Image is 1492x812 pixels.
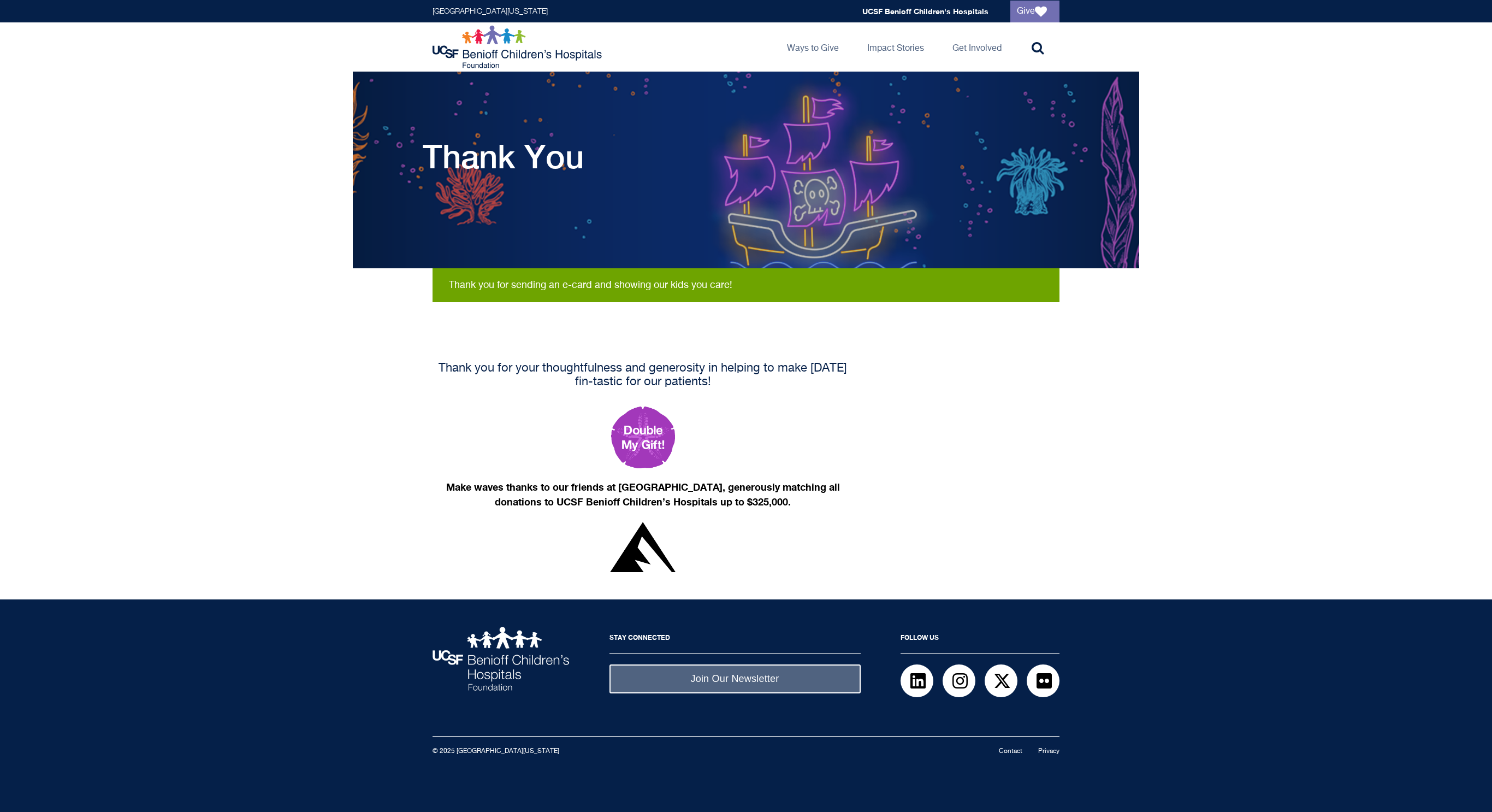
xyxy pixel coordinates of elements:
a: Get Involved [944,22,1010,72]
a: Contact [999,748,1022,755]
a: Make a gift [433,407,853,468]
img: Nexa logo [610,522,676,572]
img: Double my gift [611,407,675,468]
strong: Make waves thanks to our friends at [GEOGRAPHIC_DATA], generously matching all donations to UCSF ... [446,481,840,508]
h4: Thank you for your thoughtfulness and generosity in helping to make [DATE] fin-tastic for our pat... [433,362,853,389]
h2: Follow Us [901,627,1059,654]
h1: Thank You [423,137,584,175]
a: Join Our Newsletter [609,664,861,693]
div: Status message [433,268,1059,302]
a: Privacy [1038,748,1059,755]
img: Logo for UCSF Benioff Children's Hospitals Foundation [433,25,605,69]
a: Give [1010,1,1059,22]
a: [GEOGRAPHIC_DATA][US_STATE] [433,8,548,15]
a: Double Your Gift! [433,522,853,572]
a: Impact Stories [859,22,933,72]
img: UCSF Benioff Children's Hospitals [433,627,569,691]
div: Thank you for sending an e-card and showing our kids you care! [449,279,1043,291]
a: UCSF Benioff Children's Hospitals [862,7,988,16]
small: © 2025 [GEOGRAPHIC_DATA][US_STATE] [433,748,559,755]
h2: Stay Connected [609,627,861,654]
a: Ways to Give [778,22,848,72]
